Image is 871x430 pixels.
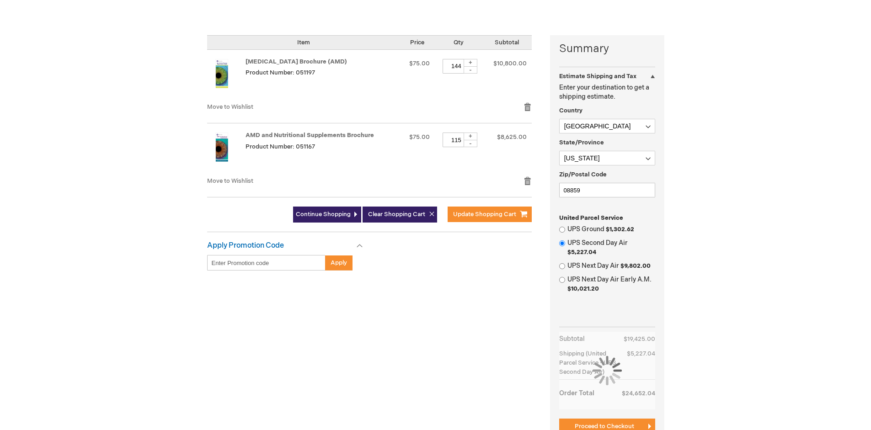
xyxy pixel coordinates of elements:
div: - [464,140,477,147]
p: Enter your destination to get a shipping estimate. [559,83,655,101]
span: $75.00 [409,60,430,67]
a: [MEDICAL_DATA] Brochure (AMD) [246,58,347,65]
span: Qty [454,39,464,46]
button: Update Shopping Cart [448,207,532,222]
strong: Apply Promotion Code [207,241,284,250]
a: Continue Shopping [293,207,361,223]
span: Update Shopping Cart [453,211,516,218]
span: Apply [331,259,347,266]
span: Product Number: 051197 [246,69,315,76]
div: + [464,133,477,140]
a: AMD and Nutritional Supplements Brochure [207,133,246,167]
a: Move to Wishlist [207,103,253,111]
label: UPS Second Day Air [567,239,655,257]
button: Apply [325,255,353,271]
a: Age-Related Macular Degeneration Brochure (AMD) [207,59,246,94]
span: Zip/Postal Code [559,171,607,178]
div: - [464,66,477,74]
button: Clear Shopping Cart [363,207,437,223]
label: UPS Next Day Air Early A.M. [567,275,655,293]
a: AMD and Nutritional Supplements Brochure [246,132,374,139]
span: Product Number: 051167 [246,143,315,150]
input: Enter Promotion code [207,255,326,271]
span: Clear Shopping Cart [368,211,425,218]
span: $10,800.00 [493,60,527,67]
img: Loading... [593,356,622,385]
span: $9,802.00 [620,262,651,270]
span: $75.00 [409,133,430,141]
label: UPS Ground [567,225,655,234]
span: $10,021.20 [567,285,599,292]
img: Age-Related Macular Degeneration Brochure (AMD) [207,59,236,88]
a: Move to Wishlist [207,177,253,185]
div: + [464,59,477,67]
span: Price [410,39,424,46]
span: Continue Shopping [296,211,351,218]
span: $8,625.00 [497,133,527,141]
span: $5,227.04 [567,249,596,256]
span: United Parcel Service [559,214,623,222]
span: Subtotal [495,39,519,46]
strong: Estimate Shipping and Tax [559,73,636,80]
strong: Summary [559,41,655,57]
label: UPS Next Day Air [567,261,655,271]
span: Proceed to Checkout [575,423,634,430]
span: State/Province [559,139,604,146]
span: $1,302.62 [606,226,634,233]
img: AMD and Nutritional Supplements Brochure [207,133,236,162]
span: Country [559,107,582,114]
input: Qty [443,59,470,74]
input: Qty [443,133,470,147]
span: Item [297,39,310,46]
